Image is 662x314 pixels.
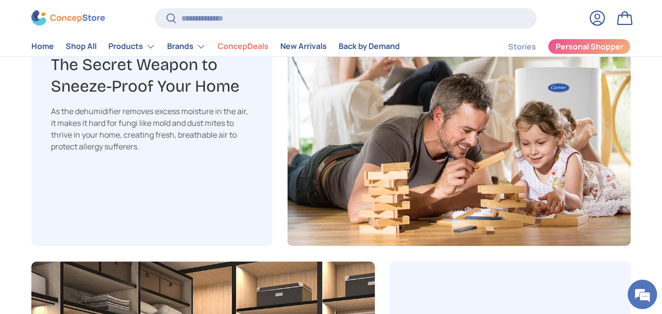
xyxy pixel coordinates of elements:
[31,11,105,26] img: ConcepStore
[31,37,400,56] nav: Primary
[485,37,631,56] nav: Secondary
[218,37,269,56] a: ConcepDeals
[31,37,54,56] a: Home
[548,39,631,54] a: Personal Shopper
[161,37,212,56] summary: Brands
[144,244,178,257] em: Submit
[102,37,161,56] summary: Products
[5,210,187,244] textarea: Type your message and click 'Submit'
[66,37,97,56] a: Shop All
[161,5,184,28] div: Minimize live chat window
[51,55,165,68] div: Leave a message
[21,95,171,193] span: We are offline. Please leave us a message.
[508,37,536,56] a: Stories
[556,43,623,51] span: Personal Shopper
[280,37,327,56] a: New Arrivals
[51,105,253,152] div: As the dehumidifier removes excess moisture in the air, it makes it hard for fungi like mold and ...
[51,54,253,97] h3: The Secret Weapon to Sneeze-Proof Your Home
[339,37,400,56] a: Back by Demand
